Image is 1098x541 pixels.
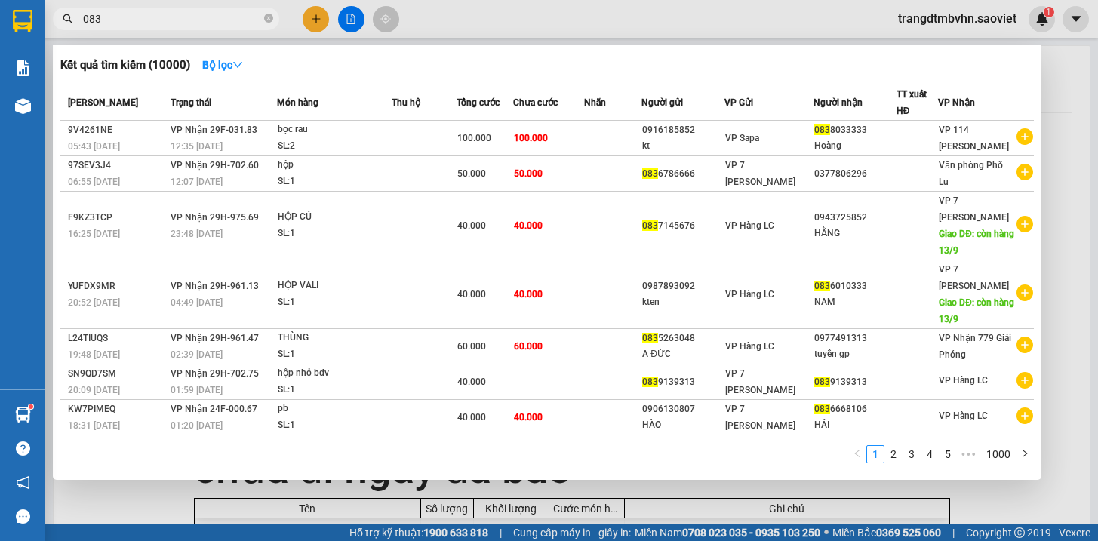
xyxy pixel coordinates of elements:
[642,346,724,362] div: A ĐỨC
[514,341,543,352] span: 60.000
[68,297,120,308] span: 20:52 [DATE]
[171,177,223,187] span: 12:07 [DATE]
[68,122,166,138] div: 9V4261NE
[814,210,896,226] div: 0943725852
[457,289,486,300] span: 40.000
[939,333,1011,360] span: VP Nhận 779 Giải Phóng
[814,401,896,417] div: 6668106
[814,377,830,387] span: 083
[63,14,73,24] span: search
[278,365,391,382] div: hộp nhỏ bdv
[1016,164,1033,180] span: plus-circle
[68,349,120,360] span: 19:48 [DATE]
[15,60,31,76] img: solution-icon
[171,97,211,108] span: Trạng thái
[171,281,259,291] span: VP Nhận 29H-961.13
[867,446,884,463] a: 1
[938,97,975,108] span: VP Nhận
[957,445,981,463] li: Next 5 Pages
[848,445,866,463] button: left
[278,401,391,417] div: pb
[68,330,166,346] div: L24TIUQS
[278,157,391,174] div: hộp
[1016,284,1033,301] span: plus-circle
[866,445,884,463] li: 1
[16,509,30,524] span: message
[642,218,724,234] div: 7145676
[885,446,902,463] a: 2
[897,89,927,116] span: TT xuất HĐ
[68,401,166,417] div: KW7PIMEQ
[981,445,1016,463] li: 1000
[642,377,658,387] span: 083
[171,297,223,308] span: 04:49 [DATE]
[171,333,259,343] span: VP Nhận 29H-961.47
[68,141,120,152] span: 05:43 [DATE]
[939,264,1009,291] span: VP 7 [PERSON_NAME]
[278,174,391,190] div: SL: 1
[68,229,120,239] span: 16:25 [DATE]
[171,124,257,135] span: VP Nhận 29F-031.83
[278,330,391,346] div: THÙNG
[921,445,939,463] li: 4
[642,374,724,390] div: 9139313
[513,97,558,108] span: Chưa cước
[642,220,658,231] span: 083
[83,11,261,27] input: Tìm tên, số ĐT hoặc mã đơn
[278,209,391,226] div: HỘP CỦ
[725,341,774,352] span: VP Hàng LC
[939,297,1014,324] span: Giao DĐ: còn hàng 13/9
[1016,372,1033,389] span: plus-circle
[642,168,658,179] span: 083
[814,417,896,433] div: HẢI
[15,98,31,114] img: warehouse-icon
[278,346,391,363] div: SL: 1
[814,122,896,138] div: 8033333
[642,417,724,433] div: HÀO
[848,445,866,463] li: Previous Page
[903,445,921,463] li: 3
[814,166,896,182] div: 0377806296
[171,368,259,379] span: VP Nhận 29H-702.75
[1016,337,1033,353] span: plus-circle
[68,210,166,226] div: F9KZ3TCP
[29,404,33,409] sup: 1
[514,168,543,179] span: 50.000
[1016,216,1033,232] span: plus-circle
[457,412,486,423] span: 40.000
[68,385,120,395] span: 20:09 [DATE]
[171,404,257,414] span: VP Nhận 24F-000.67
[171,212,259,223] span: VP Nhận 29H-975.69
[814,226,896,241] div: HẰNG
[457,341,486,352] span: 60.000
[171,229,223,239] span: 23:48 [DATE]
[68,97,138,108] span: [PERSON_NAME]
[814,278,896,294] div: 6010333
[725,220,774,231] span: VP Hàng LC
[642,166,724,182] div: 6786666
[814,404,830,414] span: 083
[939,410,988,421] span: VP Hàng LC
[278,294,391,311] div: SL: 1
[277,97,318,108] span: Món hàng
[641,97,683,108] span: Người gửi
[642,278,724,294] div: 0987893092
[202,59,243,71] strong: Bộ lọc
[278,138,391,155] div: SL: 2
[171,349,223,360] span: 02:39 [DATE]
[814,124,830,135] span: 083
[264,12,273,26] span: close-circle
[940,446,956,463] a: 5
[278,417,391,434] div: SL: 1
[725,289,774,300] span: VP Hàng LC
[642,333,658,343] span: 083
[921,446,938,463] a: 4
[939,445,957,463] li: 5
[457,168,486,179] span: 50.000
[171,160,259,171] span: VP Nhận 29H-702.60
[642,330,724,346] div: 5263048
[939,229,1014,256] span: Giao DĐ: còn hàng 13/9
[724,97,753,108] span: VP Gửi
[278,121,391,138] div: bọc rau
[232,60,243,70] span: down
